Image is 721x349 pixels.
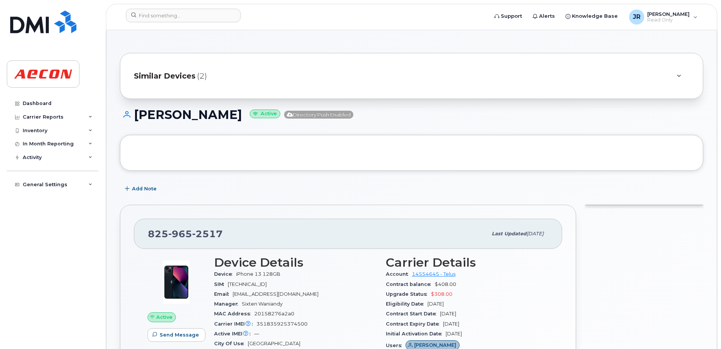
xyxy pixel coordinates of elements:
span: Manager [214,301,242,307]
span: Email [214,291,233,297]
span: City Of Use [214,341,248,346]
span: [DATE] [427,301,444,307]
a: [PERSON_NAME] [406,343,460,348]
span: Add Note [132,185,157,192]
span: 2517 [192,228,223,239]
span: Account [386,271,412,277]
span: SIM [214,281,228,287]
span: $308.00 [431,291,452,297]
span: 965 [168,228,192,239]
h1: [PERSON_NAME] [120,108,703,121]
span: 20158276a2a0 [254,311,294,317]
span: [DATE] [527,231,544,236]
span: Contract balance [386,281,435,287]
span: Sixten Waniandy [242,301,283,307]
span: Eligibility Date [386,301,427,307]
span: [EMAIL_ADDRESS][DOMAIN_NAME] [233,291,319,297]
a: 14554645 - Telus [412,271,455,277]
span: Directory Push Enabled [284,111,353,119]
span: [TECHNICAL_ID] [228,281,267,287]
span: Active IMEI [214,331,254,337]
span: Upgrade Status [386,291,431,297]
span: [DATE] [440,311,456,317]
button: Add Note [120,182,163,196]
span: Contract Expiry Date [386,321,443,327]
span: [PERSON_NAME] [414,341,456,349]
span: Last updated [492,231,527,236]
span: Initial Activation Date [386,331,446,337]
span: Active [156,313,172,321]
span: [DATE] [443,321,459,327]
span: (2) [197,71,207,82]
span: $408.00 [435,281,456,287]
span: Users [386,343,406,348]
span: [DATE] [446,331,462,337]
span: Similar Devices [134,71,196,82]
button: Send Message [148,328,205,342]
span: Device [214,271,236,277]
span: 825 [148,228,223,239]
span: MAC Address [214,311,254,317]
span: iPhone 13 128GB [236,271,280,277]
span: Contract Start Date [386,311,440,317]
h3: Device Details [214,256,377,269]
span: [GEOGRAPHIC_DATA] [248,341,300,346]
span: 351835925374500 [256,321,308,327]
h3: Carrier Details [386,256,549,269]
small: Active [250,110,280,118]
span: Send Message [160,331,199,338]
span: — [254,331,259,337]
span: Carrier IMEI [214,321,256,327]
img: image20231002-3703462-1ig824h.jpeg [154,259,199,305]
